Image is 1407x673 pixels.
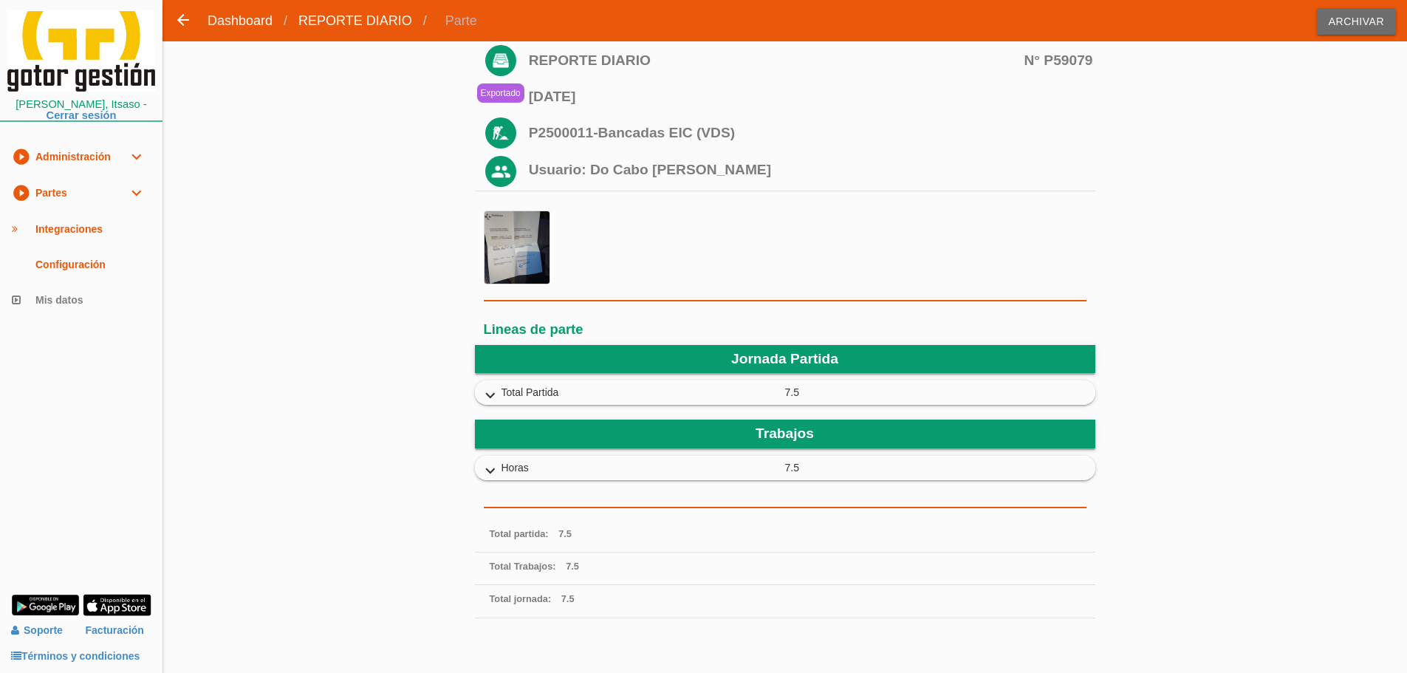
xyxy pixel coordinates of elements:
[529,125,735,140] a: P2500011-Bancadas EIC (VDS)
[529,162,771,177] span: Usuario: Do Cabo [PERSON_NAME]
[529,89,1093,103] span: [DATE]
[490,593,552,604] span: Total jornada:
[47,109,117,121] a: Cerrar sesión
[475,345,1095,373] header: Jornada Partida
[475,420,1095,448] header: Trabajos
[11,650,140,662] a: Términos y condiciones
[785,460,1069,476] span: 7.5
[86,618,144,643] a: Facturación
[12,139,30,174] i: play_circle_filled
[11,624,63,636] a: Soporte
[479,462,502,481] i: expand_more
[485,117,516,148] img: ic_work_in_progress_white.png
[490,528,549,539] span: Total partida:
[558,528,572,539] span: 7.5
[127,139,145,174] i: expand_more
[127,175,145,211] i: expand_more
[1317,8,1396,35] span: Archivar
[1024,53,1092,67] span: N° P59079
[484,211,550,284] img: 20250904_073123362302.jpeg
[479,386,502,406] i: expand_more
[529,53,1093,67] span: REPORTE DIARIO
[485,45,516,76] img: ic_action_modelo_de_partes_blanco.png
[561,593,575,604] span: 7.5
[83,594,151,616] img: app-store.png
[477,83,524,103] p: Exportado
[484,322,1086,337] h6: Lineas de parte
[434,2,488,39] span: Parte
[12,175,30,211] i: play_circle_filled
[785,385,1069,400] span: 7.5
[501,460,785,476] span: Horas
[485,156,516,187] img: ic_action_name2.png
[7,11,155,92] img: itcons-logo
[501,385,785,400] span: Total Partida
[490,561,556,572] span: Total Trabajos:
[566,561,579,572] span: 7.5
[11,594,80,616] img: google-play.png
